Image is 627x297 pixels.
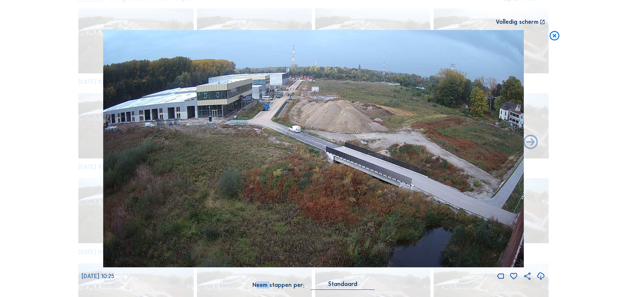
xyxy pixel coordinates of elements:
i: Back [522,134,539,151]
div: Volledig scherm [496,19,539,25]
div: Standaard [311,281,375,290]
span: [DATE] 10:25 [82,273,114,280]
div: Standaard [328,281,357,287]
div: Neem stappen per: [252,282,304,288]
img: Image [103,30,524,268]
